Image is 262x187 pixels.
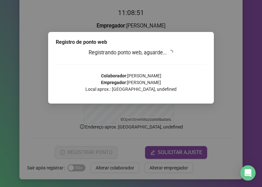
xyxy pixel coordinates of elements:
div: Open Intercom Messenger [240,165,256,181]
div: Registro de ponto web [56,38,206,46]
span: loading [168,50,174,55]
h3: Registrando ponto web, aguarde... [56,49,206,57]
strong: Colaborador [101,73,126,78]
p: : [PERSON_NAME] : [PERSON_NAME] Local aprox.: [GEOGRAPHIC_DATA], undefined [56,73,206,93]
strong: Empregador [101,80,126,85]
